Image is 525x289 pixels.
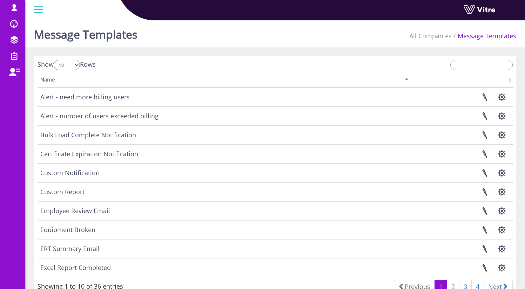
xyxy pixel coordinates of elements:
td: Equipment Broken [38,220,410,239]
label: Show Rows [38,60,96,70]
td: Custom Notification [38,163,410,182]
td: Custom Report [38,182,410,201]
li: All Companies [409,32,452,41]
h1: Message Templates [34,18,137,47]
td: Alert - number of users exceeded billing [38,106,410,125]
td: Excel Report Completed [38,258,410,277]
th: : activate to sort column ascending [410,74,513,87]
td: Alert - need more billing users [38,87,410,106]
td: Certificate Expiration Notification [38,144,410,163]
li: Message Templates [452,32,516,41]
td: ERT Summary Email [38,239,410,258]
td: Employee Review Email [38,201,410,220]
th: Name: activate to sort column descending [38,74,410,87]
select: ShowRows [54,60,80,70]
td: Bulk Load Complete Notification [38,125,410,144]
